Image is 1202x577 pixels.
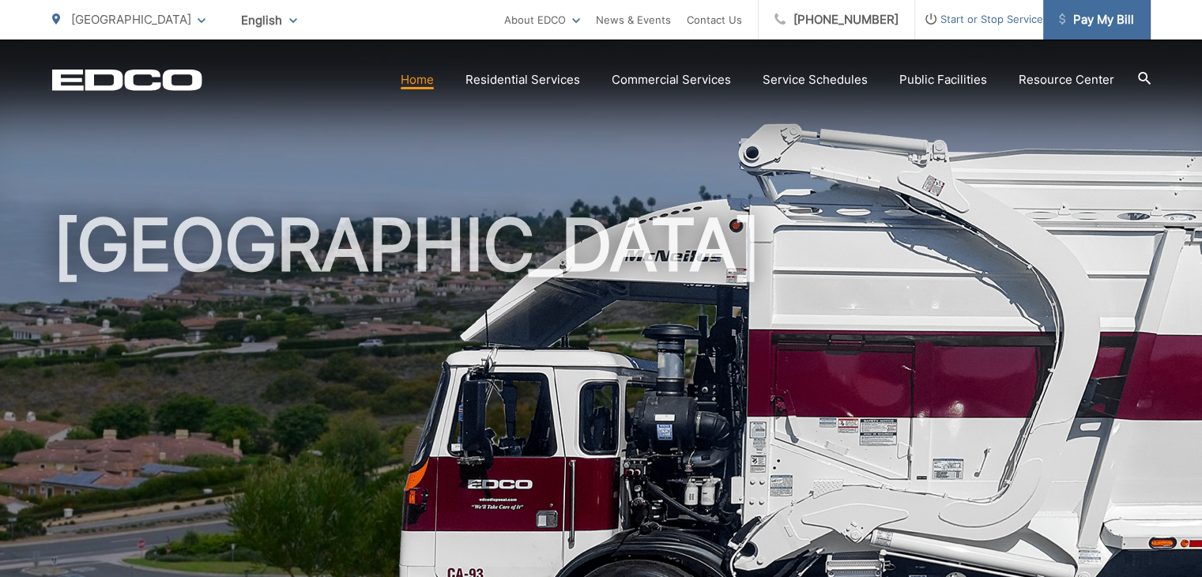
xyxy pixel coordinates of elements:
[71,12,191,27] span: [GEOGRAPHIC_DATA]
[229,6,309,34] span: English
[687,10,742,29] a: Contact Us
[596,10,671,29] a: News & Events
[1019,70,1114,89] a: Resource Center
[465,70,580,89] a: Residential Services
[899,70,987,89] a: Public Facilities
[612,70,731,89] a: Commercial Services
[401,70,434,89] a: Home
[52,69,202,91] a: EDCD logo. Return to the homepage.
[504,10,580,29] a: About EDCO
[1059,10,1134,29] span: Pay My Bill
[763,70,868,89] a: Service Schedules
